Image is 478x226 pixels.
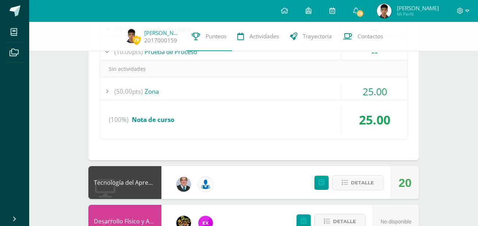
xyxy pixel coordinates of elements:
span: (100%) [109,106,129,134]
a: Contactos [337,22,389,51]
a: [PERSON_NAME] [144,29,181,37]
span: 25.00 [363,85,387,98]
div: Prueba de Proceso [100,43,408,60]
span: No disponible [381,219,412,225]
div: 20 [398,166,412,199]
span: (10.00pts) [114,43,143,60]
span: Sin actividades [109,65,146,72]
span: Contactos [357,32,383,40]
span: 29 [133,35,141,45]
div: Tecnología del Aprendizaje y la Comunicación (TIC) [88,166,161,199]
img: 6ed6846fa57649245178fca9fc9a58dd.png [198,177,213,192]
span: [PERSON_NAME] [397,4,439,12]
span: Detalle [351,176,374,189]
span: Mi Perfil [397,11,439,17]
span: 25.00 [359,111,390,128]
span: -- [371,45,378,58]
span: Trayectoria [303,32,332,40]
span: 13 [356,9,364,18]
a: Actividades [232,22,284,51]
span: (50.00pts) [114,83,143,100]
img: 2306758994b507d40baaa54be1d4aa7e.png [176,177,191,192]
a: Punteos [186,22,232,51]
a: 2017000159 [144,37,177,44]
div: Zona [100,83,408,100]
img: c9241c094684360b8bffeabfbd8cc77f.png [124,28,139,43]
img: c9241c094684360b8bffeabfbd8cc77f.png [377,4,391,18]
span: Nota de curso [132,115,174,124]
button: Detalle [332,175,383,190]
span: Actividades [249,32,279,40]
a: Trayectoria [284,22,337,51]
span: Punteos [206,32,226,40]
